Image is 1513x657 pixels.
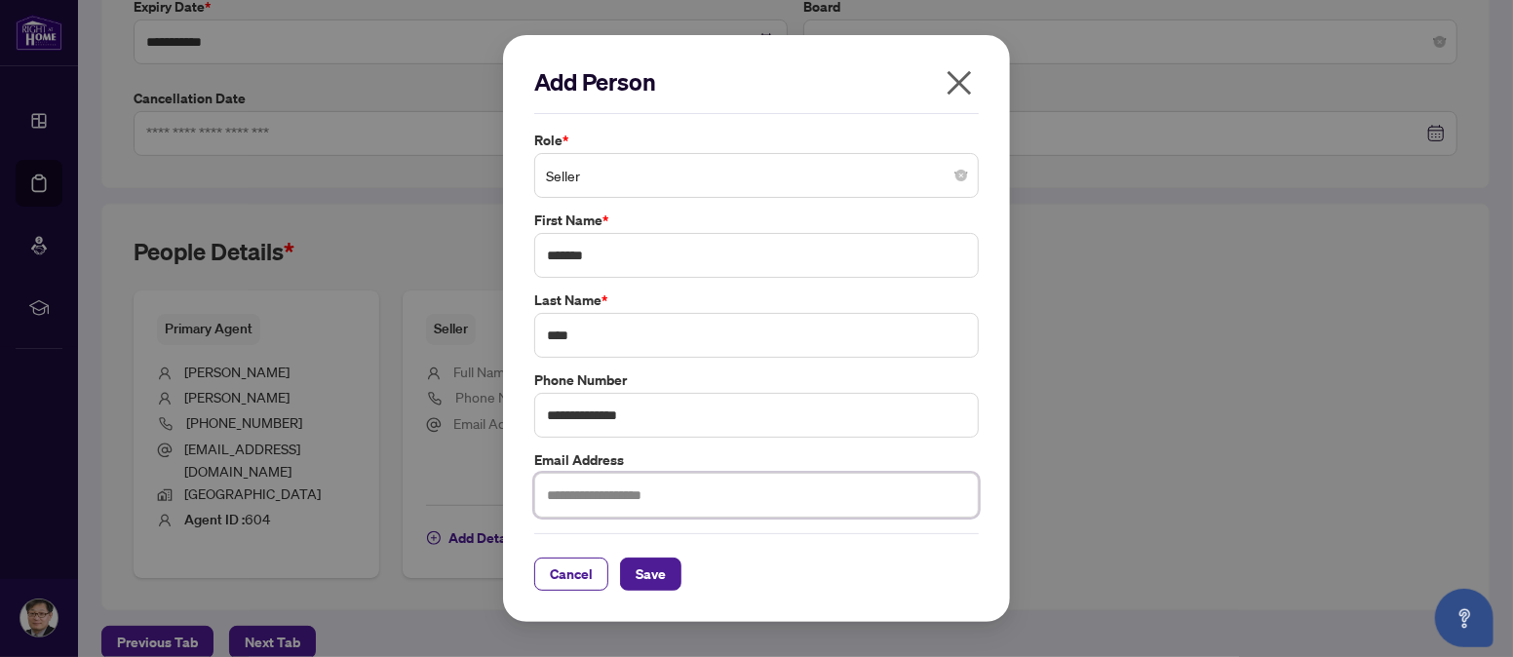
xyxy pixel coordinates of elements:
label: Phone Number [534,369,979,391]
button: Cancel [534,558,608,591]
span: close [944,67,975,98]
button: Open asap [1435,589,1494,647]
button: Save [620,558,681,591]
label: Last Name [534,290,979,311]
span: Save [636,559,666,590]
label: Email Address [534,449,979,471]
label: First Name [534,210,979,231]
label: Role [534,130,979,151]
span: close-circle [955,170,967,181]
h2: Add Person [534,66,979,97]
span: Cancel [550,559,593,590]
span: Seller [546,157,967,194]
